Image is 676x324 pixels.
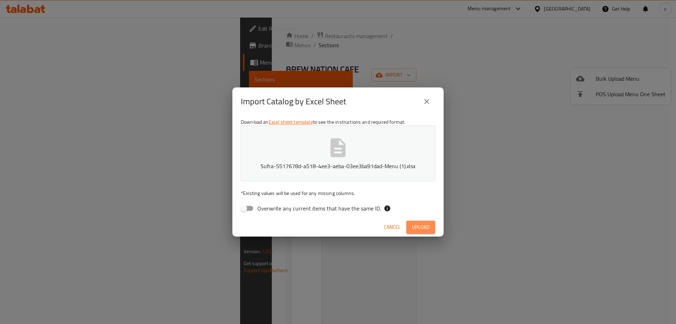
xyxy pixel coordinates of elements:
[384,205,391,212] svg: If the overwrite option isn't selected, then the items that match an existing ID will be ignored ...
[241,96,346,107] h2: Import Catalog by Excel Sheet
[232,116,444,218] div: Download an to see the instructions and required format.
[384,223,401,232] span: Cancel
[269,117,313,127] a: Excel sheet template
[241,126,435,181] button: Sufra-5517678d-a518-4ee3-aeba-03ee3ba91dad-Menu (1).xlsx
[418,93,435,110] button: close
[381,221,403,234] button: Cancel
[252,162,424,170] p: Sufra-5517678d-a518-4ee3-aeba-03ee3ba91dad-Menu (1).xlsx
[241,190,435,197] p: Existing values will be used for any missing columns.
[257,204,381,213] span: Overwrite any current items that have the same ID.
[406,221,435,234] button: Upload
[412,223,430,232] span: Upload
